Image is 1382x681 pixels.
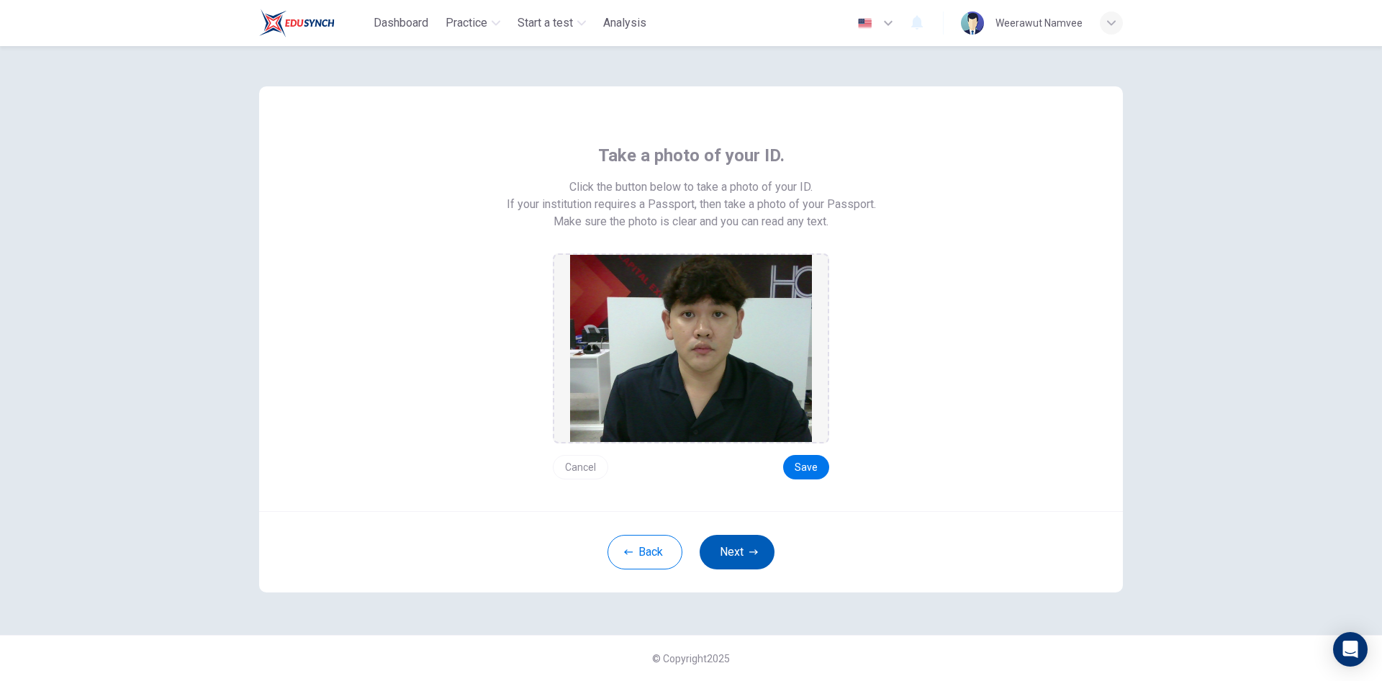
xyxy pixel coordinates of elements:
img: Profile picture [961,12,984,35]
img: Train Test logo [259,9,335,37]
button: Start a test [512,10,592,36]
span: Practice [446,14,487,32]
span: Dashboard [374,14,428,32]
button: Dashboard [368,10,434,36]
button: Next [700,535,774,569]
button: Save [783,455,829,479]
a: Train Test logo [259,9,368,37]
button: Analysis [597,10,652,36]
span: Take a photo of your ID. [598,144,785,167]
span: Start a test [518,14,573,32]
button: Cancel [553,455,608,479]
span: Click the button below to take a photo of your ID. If your institution requires a Passport, then ... [507,179,876,213]
button: Back [608,535,682,569]
span: © Copyright 2025 [652,653,730,664]
span: Make sure the photo is clear and you can read any text. [554,213,828,230]
div: Open Intercom Messenger [1333,632,1368,667]
img: preview screemshot [570,255,812,442]
span: Analysis [603,14,646,32]
button: Practice [440,10,506,36]
div: Weerawut Namvee [995,14,1083,32]
img: en [856,18,874,29]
